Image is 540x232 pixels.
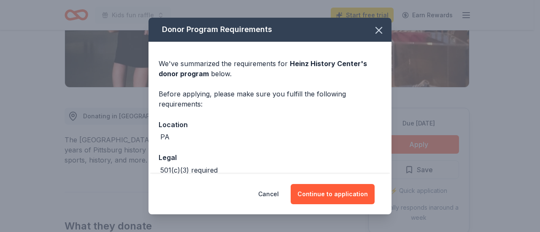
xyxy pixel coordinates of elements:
[258,184,279,204] button: Cancel
[148,18,391,42] div: Donor Program Requirements
[159,119,381,130] div: Location
[159,89,381,109] div: Before applying, please make sure you fulfill the following requirements:
[291,184,375,204] button: Continue to application
[159,59,381,79] div: We've summarized the requirements for below.
[159,152,381,163] div: Legal
[160,132,170,142] div: PA
[160,165,218,175] div: 501(c)(3) required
